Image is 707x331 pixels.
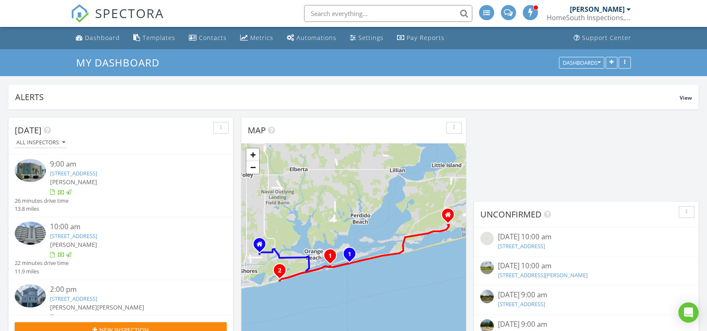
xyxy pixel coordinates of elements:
[448,214,453,220] div: 395 Mizzen Lane, Pensacola FL 32507
[15,159,46,182] img: 9358432%2Fcover_photos%2FoTpoOddqfzHvkahWEZd0%2Fsmall.jpg
[480,261,494,274] img: streetview
[76,56,167,69] a: My Dashboard
[15,197,69,205] div: 26 minutes drive time
[71,4,89,23] img: The Best Home Inspection Software - Spectora
[498,319,675,330] div: [DATE] 9:00 am
[498,242,545,250] a: [STREET_ADDRESS]
[394,30,448,46] a: Pay Reports
[72,30,123,46] a: Dashboard
[185,30,230,46] a: Contacts
[480,261,692,281] a: [DATE] 10:00 am [STREET_ADDRESS][PERSON_NAME]
[15,124,42,136] span: [DATE]
[559,57,604,69] button: Dashboards
[97,303,144,311] span: [PERSON_NAME]
[498,300,545,308] a: [STREET_ADDRESS]
[50,303,97,311] span: [PERSON_NAME]
[15,267,69,275] div: 11.9 miles
[480,232,494,245] img: streetview
[480,232,692,252] a: [DATE] 10:00 am [STREET_ADDRESS]
[248,124,266,136] span: Map
[199,34,227,42] div: Contacts
[280,270,285,275] div: 23150 Perdido Beach Blvd Lot 16, Orange Beach, AL 36561
[50,241,97,249] span: [PERSON_NAME]
[678,302,699,323] div: Open Intercom Messenger
[15,205,69,213] div: 13.8 miles
[570,30,635,46] a: Support Center
[130,30,179,46] a: Templates
[15,159,227,213] a: 9:00 am [STREET_ADDRESS] [PERSON_NAME] 26 minutes drive time 13.8 miles
[680,94,692,101] span: View
[15,222,227,275] a: 10:00 am [STREET_ADDRESS] [PERSON_NAME] 22 minutes drive time 11.9 miles
[50,169,97,177] a: [STREET_ADDRESS]
[15,91,680,103] div: Alerts
[259,244,265,249] div: 21300 Cotton Creek Dr, N-105, Gulf Shores AL 36542
[50,222,209,232] div: 10:00 am
[347,30,387,46] a: Settings
[50,295,97,302] a: [STREET_ADDRESS]
[498,271,588,279] a: [STREET_ADDRESS][PERSON_NAME]
[15,222,46,245] img: 9358997%2Fcover_photos%2FbInFqyIpxRlBo2DlRoMV%2Fsmall.jpg
[563,60,601,66] div: Dashboards
[304,5,472,22] input: Search everything...
[15,284,46,308] img: 9359063%2Fcover_photos%2FOVVqnqkncR4HYSW5ib4D%2Fsmall.jpg
[570,5,625,13] div: [PERSON_NAME]
[350,254,355,259] div: 17287 Perdido Key Dr 703, Pensacola, FL 32507
[582,34,631,42] div: Support Center
[50,159,209,169] div: 9:00 am
[85,34,120,42] div: Dashboard
[498,290,675,300] div: [DATE] 9:00 am
[328,253,332,259] i: 1
[50,178,97,186] span: [PERSON_NAME]
[358,34,384,42] div: Settings
[480,290,692,310] a: [DATE] 9:00 am [STREET_ADDRESS]
[407,34,445,42] div: Pay Reports
[278,268,281,274] i: 2
[297,34,336,42] div: Automations
[15,259,69,267] div: 22 minutes drive time
[348,252,351,257] i: 1
[480,209,542,220] span: Unconfirmed
[95,4,164,22] span: SPECTORA
[498,261,675,271] div: [DATE] 10:00 am
[143,34,175,42] div: Templates
[547,13,631,22] div: HomeSouth Inspections, LLC
[15,137,67,148] button: All Inspectors
[246,161,259,174] a: Zoom out
[16,140,65,146] div: All Inspectors
[50,284,209,295] div: 2:00 pm
[498,232,675,242] div: [DATE] 10:00 am
[237,30,277,46] a: Metrics
[71,11,164,29] a: SPECTORA
[50,232,97,240] a: [STREET_ADDRESS]
[330,255,335,260] div: 28103 Perdido Beach Blvd C-702, Orange Beach, AL 36561
[283,30,340,46] a: Automations (Advanced)
[246,148,259,161] a: Zoom in
[480,290,494,303] img: streetview
[250,34,273,42] div: Metrics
